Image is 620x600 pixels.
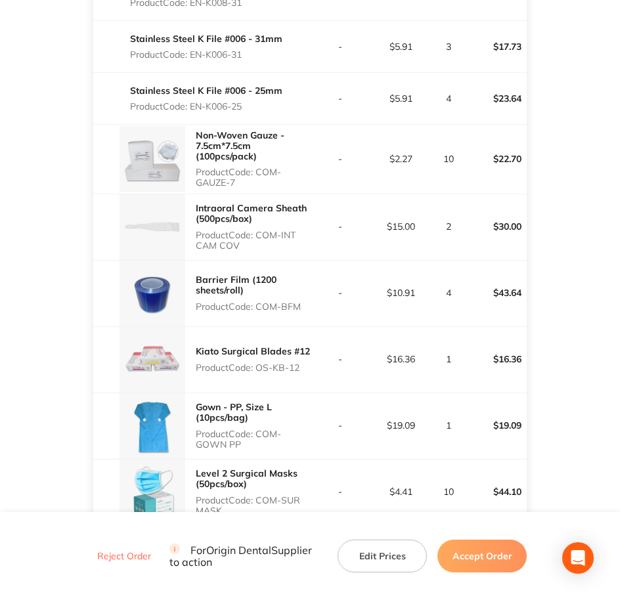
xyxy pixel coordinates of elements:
p: $23.64 [467,83,527,114]
a: Non-Woven Gauze - 7.5cm*7.5cm (100pcs/pack) [196,129,284,162]
p: - [311,154,370,164]
a: Stainless Steel K File #006 - 31mm [130,33,282,45]
p: $19.09 [467,410,527,441]
img: MHRkcGxrdA [120,460,185,525]
button: Edit Prices [338,540,427,572]
p: - [311,420,370,431]
p: $5.91 [372,93,432,104]
p: $44.10 [467,476,527,507]
img: Zml3bGw0bA [120,194,185,260]
p: $10.91 [372,288,432,298]
p: Product Code: COM-INT CAM COV [196,230,310,251]
p: 10 [432,486,466,497]
p: $5.91 [372,41,432,52]
p: - [311,486,370,497]
a: Intraoral Camera Sheath (500pcs/box) [196,202,307,225]
img: NjdlcGtnMg [120,261,185,326]
p: $22.70 [467,143,527,175]
a: Gown - PP, Size L (10pcs/bag) [196,401,272,423]
p: Product Code: OS-KB-12 [196,362,310,373]
p: Product Code: COM-BFM [196,301,310,312]
p: Product Code: COM-GOWN PP [196,429,310,450]
p: Product Code: COM-SUR MASK [196,495,310,516]
a: Level 2 Surgical Masks (50pcs/box) [196,467,298,490]
p: Product Code: EN-K006-31 [130,49,282,60]
p: $17.73 [467,31,527,62]
button: Accept Order [437,540,527,572]
p: 2 [432,221,466,232]
p: Product Code: EN-K006-25 [130,101,282,112]
p: 3 [432,41,466,52]
p: $30.00 [467,211,527,242]
p: 4 [432,288,466,298]
a: Stainless Steel K File #006 - 25mm [130,85,282,96]
img: aTJ1OXhjeA [120,126,185,192]
p: $15.00 [372,221,432,232]
p: $19.09 [372,420,432,431]
p: $16.36 [467,343,527,375]
p: For Origin Dental Supplier to action [169,544,322,568]
a: Barrier Film (1200 sheets/roll) [196,274,277,296]
button: Reject Order [93,551,155,563]
img: eGlqeG4wdA [120,327,185,393]
p: - [311,221,370,232]
p: $43.64 [467,277,527,309]
p: - [311,354,370,364]
a: Kiato Surgical Blades #12 [196,345,310,357]
p: $16.36 [372,354,432,364]
img: cXVuODZjYg [120,393,185,459]
p: - [311,288,370,298]
p: 4 [432,93,466,104]
p: $4.41 [372,486,432,497]
p: - [311,41,370,52]
p: 1 [432,420,466,431]
p: Product Code: COM-GAUZE-7 [196,167,310,188]
div: Open Intercom Messenger [562,542,594,574]
p: - [311,93,370,104]
p: 10 [432,154,466,164]
p: 1 [432,354,466,364]
p: $2.27 [372,154,432,164]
